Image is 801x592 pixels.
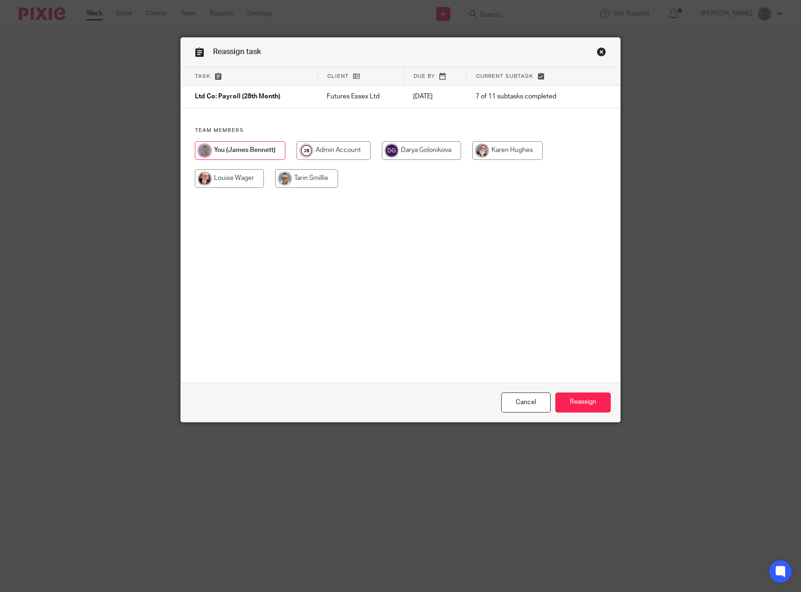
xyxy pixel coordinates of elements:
[555,392,611,413] input: Reassign
[213,48,261,55] span: Reassign task
[466,86,586,108] td: 7 of 11 subtasks completed
[195,74,211,79] span: Task
[327,74,349,79] span: Client
[414,74,435,79] span: Due by
[597,47,606,60] a: Close this dialog window
[195,127,607,134] h4: Team members
[327,92,394,101] p: Futures Essex Ltd
[195,94,280,100] span: Ltd Co: Payroll (28th Month)
[501,392,551,413] a: Close this dialog window
[476,74,533,79] span: Current subtask
[413,92,457,101] p: [DATE]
